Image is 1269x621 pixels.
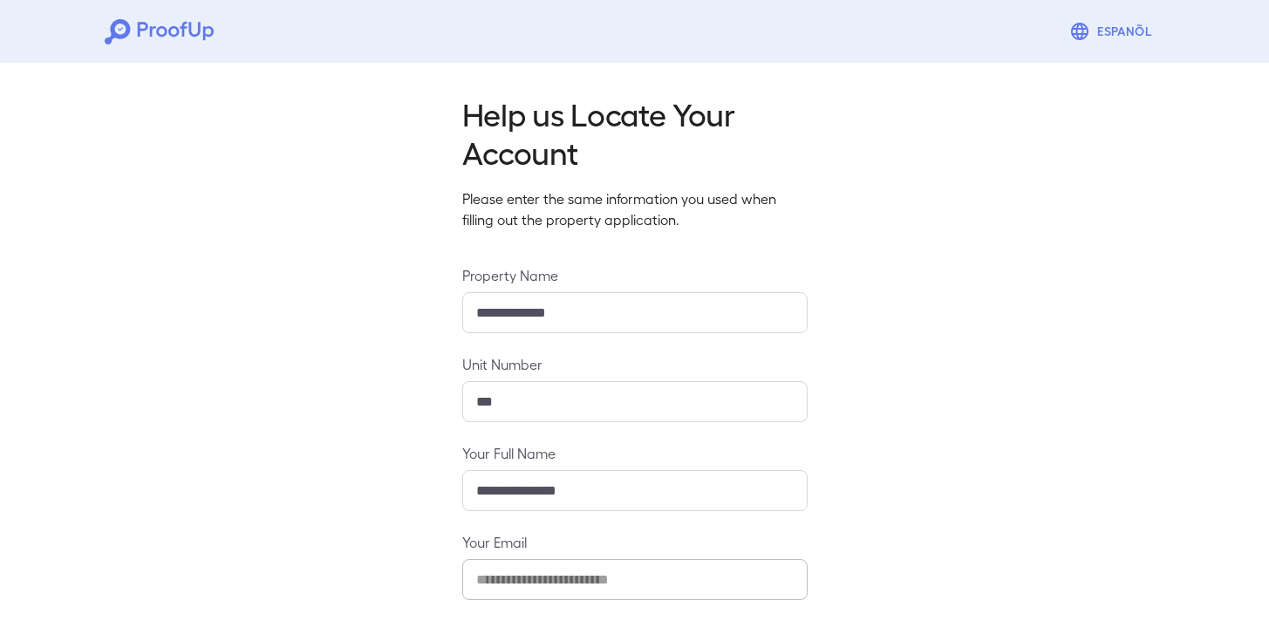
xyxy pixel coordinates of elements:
[462,354,808,374] label: Unit Number
[462,94,808,171] h2: Help us Locate Your Account
[462,532,808,552] label: Your Email
[462,265,808,285] label: Property Name
[462,443,808,463] label: Your Full Name
[1062,14,1164,49] button: Espanõl
[462,188,808,230] p: Please enter the same information you used when filling out the property application.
